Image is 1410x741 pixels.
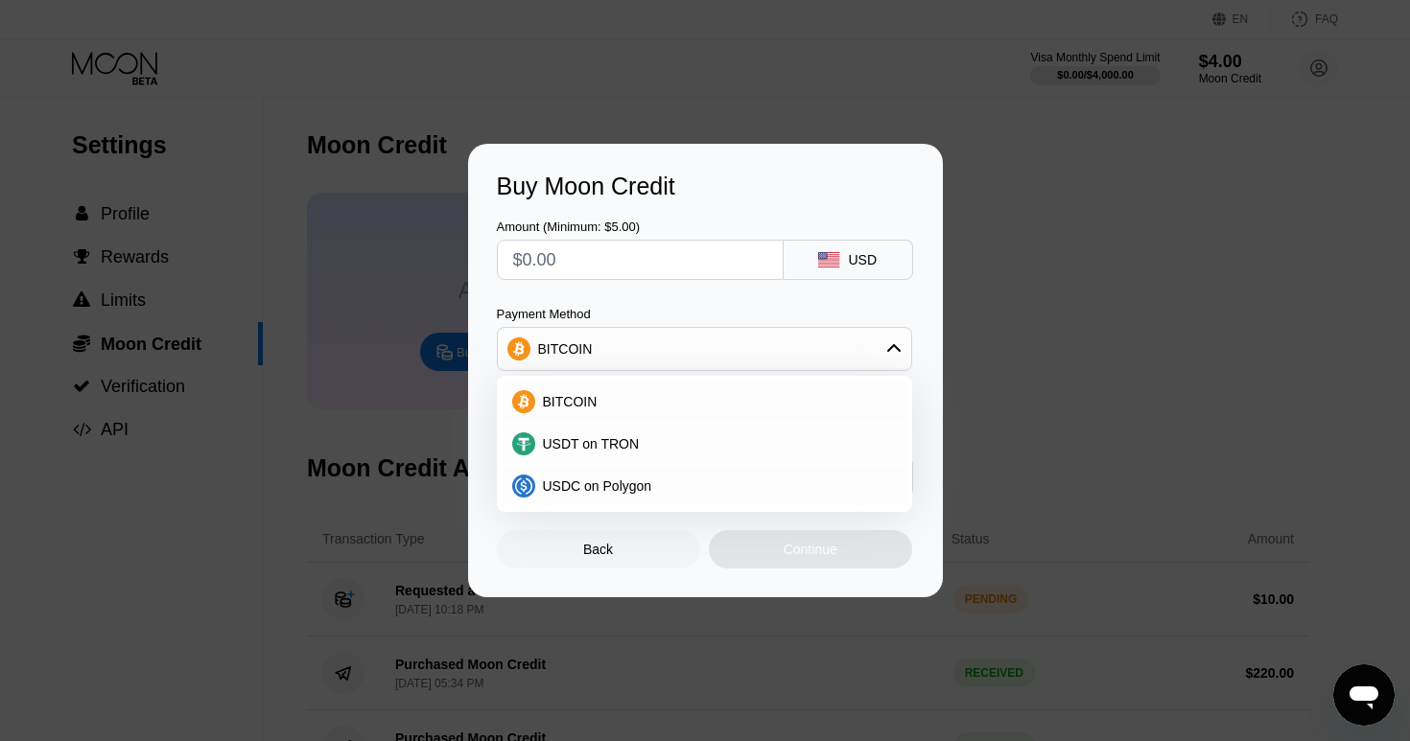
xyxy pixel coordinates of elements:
span: BITCOIN [543,394,598,409]
div: Buy Moon Credit [497,173,914,200]
span: USDC on Polygon [543,478,652,494]
input: $0.00 [513,241,767,279]
div: Payment Method [497,307,912,321]
div: USD [848,252,877,267]
span: USDT on TRON [543,436,640,452]
div: BITCOIN [503,382,906,421]
div: BITCOIN [538,341,593,357]
div: Amount (Minimum: $5.00) [497,220,784,234]
div: Back [497,530,700,568]
div: USDC on Polygon [503,467,906,505]
div: USDT on TRON [503,425,906,463]
div: Back [583,542,613,557]
iframe: Bouton de lancement de la fenêtre de messagerie [1333,664,1395,726]
div: BITCOIN [498,330,911,368]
